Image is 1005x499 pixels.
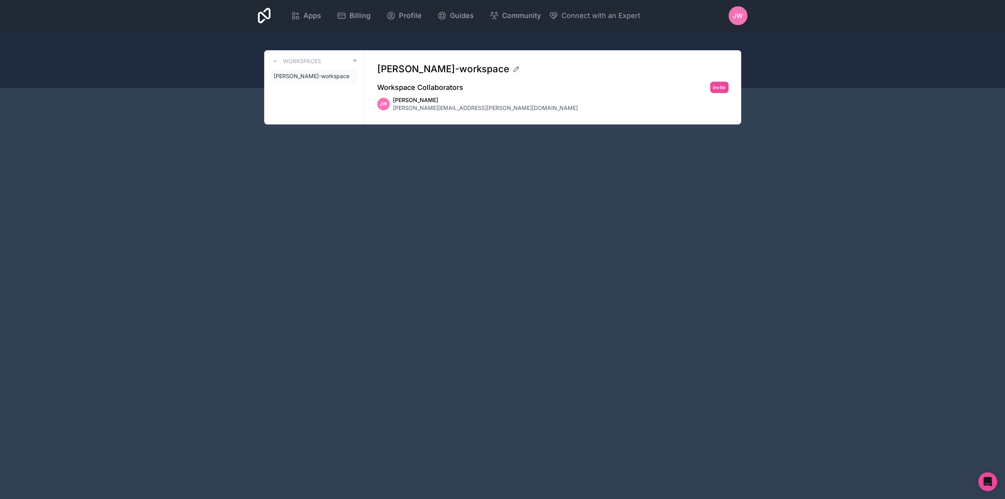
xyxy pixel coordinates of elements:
a: Community [483,7,547,24]
span: Connect with an Expert [561,10,640,21]
a: Guides [431,7,480,24]
a: Profile [380,7,428,24]
a: [PERSON_NAME]-workspace [270,69,358,83]
h3: Workspaces [283,57,321,65]
span: [PERSON_NAME]-workspace [377,63,509,75]
span: [PERSON_NAME][EMAIL_ADDRESS][PERSON_NAME][DOMAIN_NAME] [393,104,578,112]
button: Connect with an Expert [549,10,640,21]
span: Profile [399,10,422,21]
button: Invite [710,82,729,93]
span: Billing [349,10,371,21]
a: Apps [285,7,327,24]
span: JW [380,101,387,107]
span: [PERSON_NAME] [393,96,578,104]
span: Guides [450,10,474,21]
span: Apps [303,10,321,21]
span: Community [502,10,541,21]
a: Workspaces [270,57,321,66]
span: JW [733,11,743,20]
span: [PERSON_NAME]-workspace [274,72,349,80]
h2: Workspace Collaborators [377,82,463,93]
div: Open Intercom Messenger [978,472,997,491]
a: Billing [331,7,377,24]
